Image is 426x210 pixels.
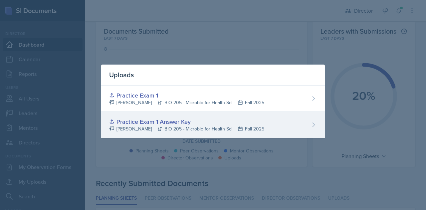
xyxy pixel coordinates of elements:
[109,99,264,106] div: [PERSON_NAME] BIO 205 - Microbio for Health Sci Fall 2025
[101,65,325,86] div: Uploads
[109,125,264,132] div: [PERSON_NAME] BIO 205 - Microbio for Health Sci Fall 2025
[101,86,325,112] a: Practice Exam 1 [PERSON_NAME]BIO 205 - Microbio for Health SciFall 2025
[109,117,264,126] div: Practice Exam 1 Answer Key
[109,91,264,100] div: Practice Exam 1
[101,112,325,138] a: Practice Exam 1 Answer Key [PERSON_NAME]BIO 205 - Microbio for Health SciFall 2025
